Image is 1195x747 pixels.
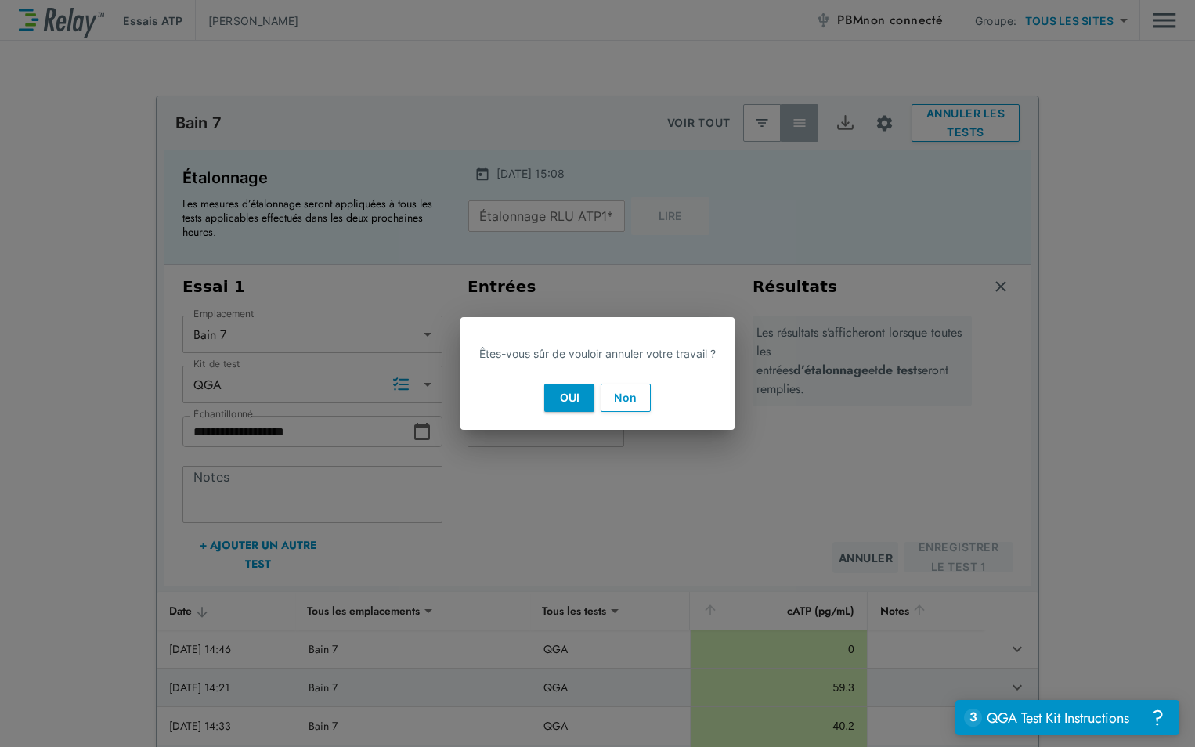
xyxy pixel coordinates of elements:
[601,384,651,412] button: Non
[544,384,594,412] button: Oui
[479,345,716,362] p: Êtes-vous sûr de vouloir annuler votre travail ?
[955,700,1179,735] iframe: Resource center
